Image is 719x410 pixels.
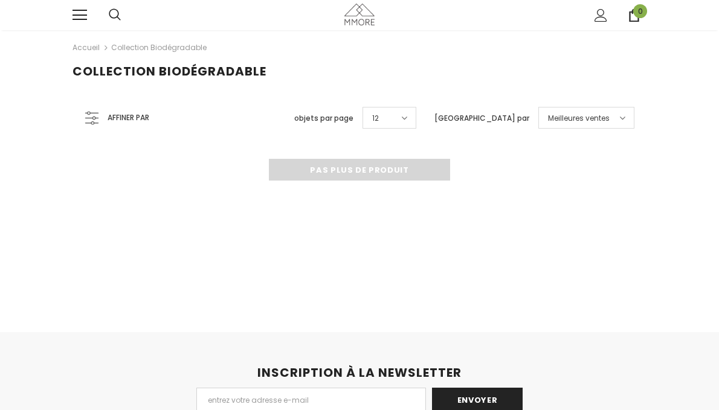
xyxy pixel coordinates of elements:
[108,111,149,124] span: Affiner par
[344,4,375,25] img: Cas MMORE
[294,112,353,124] label: objets par page
[628,9,640,22] a: 0
[372,112,379,124] span: 12
[633,4,647,18] span: 0
[73,40,100,55] a: Accueil
[73,63,266,80] span: Collection biodégradable
[111,42,207,53] a: Collection biodégradable
[434,112,529,124] label: [GEOGRAPHIC_DATA] par
[257,364,462,381] span: INSCRIPTION À LA NEWSLETTER
[548,112,610,124] span: Meilleures ventes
